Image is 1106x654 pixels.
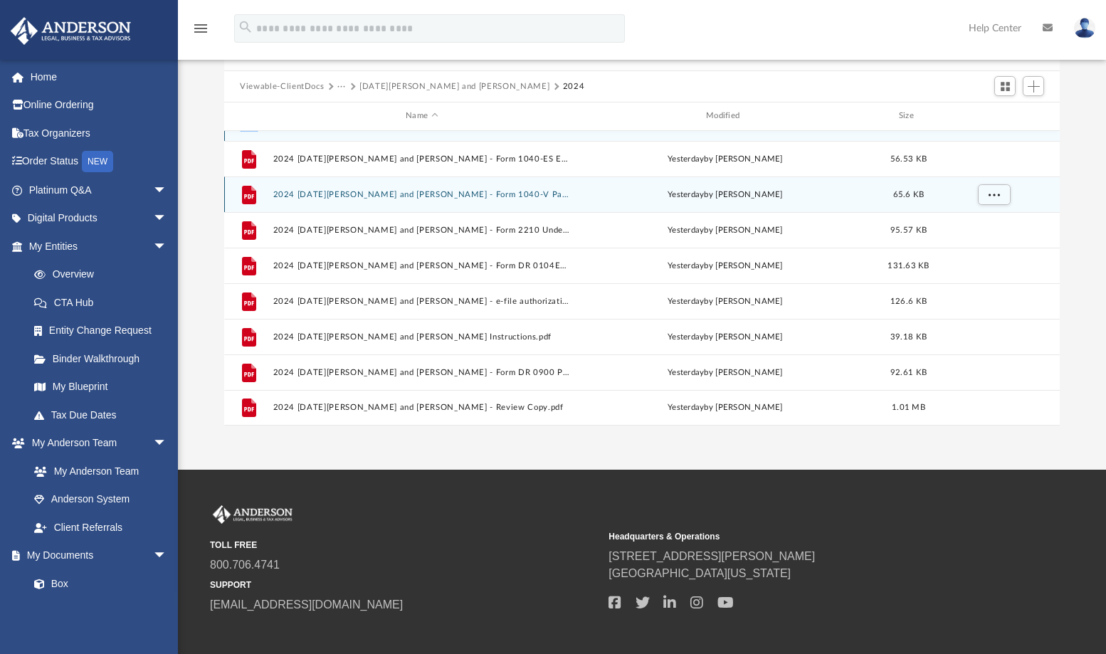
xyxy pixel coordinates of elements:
a: Home [10,63,189,91]
span: yesterday [668,190,704,198]
small: Headquarters & Operations [609,530,997,543]
button: 2024 [DATE][PERSON_NAME] and [PERSON_NAME] - Form 2210 Underpayment of Estimated Tax Voucher.pdf [273,226,571,235]
img: Anderson Advisors Platinum Portal [210,505,295,524]
a: [STREET_ADDRESS][PERSON_NAME] [609,550,815,562]
a: Platinum Q&Aarrow_drop_down [10,176,189,204]
button: 2024 [DATE][PERSON_NAME] and [PERSON_NAME] - e-file authorization - please sign.pdf [273,297,571,306]
span: 95.57 KB [890,226,927,233]
a: My Entitiesarrow_drop_down [10,232,189,260]
a: Order StatusNEW [10,147,189,176]
a: 800.706.4741 [210,559,280,571]
button: Viewable-ClientDocs [240,80,324,93]
span: 1.01 MB [892,404,925,411]
div: Modified [576,110,874,122]
span: arrow_drop_down [153,232,181,261]
small: SUPPORT [210,579,599,591]
span: 131.63 KB [888,261,929,269]
a: My Anderson Teamarrow_drop_down [10,429,181,458]
span: yesterday [668,261,704,269]
div: grid [224,131,1060,426]
a: Anderson System [20,485,181,514]
a: Overview [20,260,189,289]
a: Binder Walkthrough [20,344,189,373]
small: TOLL FREE [210,539,599,552]
span: arrow_drop_down [153,204,181,233]
span: yesterday [668,226,704,233]
button: 2024 [DATE][PERSON_NAME] and [PERSON_NAME] - Review Copy.pdf [273,403,571,412]
a: Box [20,569,174,598]
div: by [PERSON_NAME] [576,401,874,414]
i: search [238,19,253,35]
span: yesterday [668,297,704,305]
span: arrow_drop_down [153,176,181,205]
button: [DATE][PERSON_NAME] and [PERSON_NAME] [359,80,549,93]
span: 65.6 KB [893,190,925,198]
img: Anderson Advisors Platinum Portal [6,17,135,45]
div: Name [273,110,570,122]
div: by [PERSON_NAME] [576,330,874,343]
a: Tax Due Dates [20,401,189,429]
button: 2024 [563,80,585,93]
button: Add [1023,76,1044,96]
span: 126.6 KB [890,297,927,305]
button: 2024 [DATE][PERSON_NAME] and [PERSON_NAME] - Form 1040-V Payment Voucher.pdf [273,190,571,199]
a: Digital Productsarrow_drop_down [10,204,189,233]
a: My Documentsarrow_drop_down [10,542,181,570]
a: Tax Organizers [10,119,189,147]
span: yesterday [668,368,704,376]
a: CTA Hub [20,288,189,317]
a: Online Ordering [10,91,189,120]
button: 2024 [DATE][PERSON_NAME] and [PERSON_NAME] Instructions.pdf [273,332,571,342]
span: 39.18 KB [890,332,927,340]
i: menu [192,20,209,37]
span: yesterday [668,404,704,411]
button: Switch to Grid View [994,76,1016,96]
a: Client Referrals [20,513,181,542]
div: by [PERSON_NAME] [576,259,874,272]
button: 2024 [DATE][PERSON_NAME] and [PERSON_NAME] - Form 1040-ES Estimated Tax Voucher.pdf [273,154,571,164]
div: id [231,110,266,122]
a: [GEOGRAPHIC_DATA][US_STATE] [609,567,791,579]
span: 56.53 KB [890,154,927,162]
a: [EMAIL_ADDRESS][DOMAIN_NAME] [210,598,403,611]
button: 2024 [DATE][PERSON_NAME] and [PERSON_NAME] - Form DR 0900 Payment Voucher.pdf [273,368,571,377]
div: NEW [82,151,113,172]
div: by [PERSON_NAME] [576,152,874,165]
a: Meeting Minutes [20,598,181,626]
div: Size [880,110,937,122]
button: ··· [337,80,347,93]
a: menu [192,27,209,37]
div: id [943,110,1043,122]
a: Entity Change Request [20,317,189,345]
div: by [PERSON_NAME] [576,188,874,201]
span: yesterday [668,332,704,340]
span: arrow_drop_down [153,429,181,458]
button: 2024 [DATE][PERSON_NAME] and [PERSON_NAME] - Form DR 0104EP Estimated Tax Voucher.pdf [273,261,571,270]
img: User Pic [1074,18,1095,38]
a: My Blueprint [20,373,181,401]
a: My Anderson Team [20,457,174,485]
div: by [PERSON_NAME] [576,295,874,307]
span: 92.61 KB [890,368,927,376]
span: yesterday [668,154,704,162]
div: by [PERSON_NAME] [576,223,874,236]
span: arrow_drop_down [153,542,181,571]
div: by [PERSON_NAME] [576,366,874,379]
button: More options [978,184,1011,205]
